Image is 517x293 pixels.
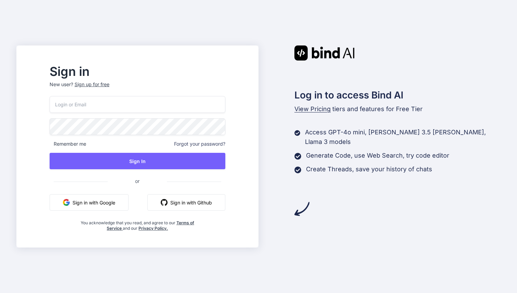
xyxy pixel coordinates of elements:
[50,96,225,113] input: Login or Email
[305,128,501,147] p: Access GPT-4o mini, [PERSON_NAME] 3.5 [PERSON_NAME], Llama 3 models
[147,194,225,211] button: Sign in with Github
[294,88,501,102] h2: Log in to access Bind AI
[50,194,129,211] button: Sign in with Google
[294,105,331,112] span: View Pricing
[306,151,449,160] p: Generate Code, use Web Search, try code editor
[50,81,225,96] p: New user?
[79,216,196,231] div: You acknowledge that you read, and agree to our and our
[50,66,225,77] h2: Sign in
[138,226,168,231] a: Privacy Policy.
[294,201,309,216] img: arrow
[306,164,432,174] p: Create Threads, save your history of chats
[50,153,225,169] button: Sign In
[294,45,355,61] img: Bind AI logo
[108,173,167,189] span: or
[75,81,109,88] div: Sign up for free
[174,141,225,147] span: Forgot your password?
[107,220,194,231] a: Terms of Service
[294,104,501,114] p: tiers and features for Free Tier
[50,141,86,147] span: Remember me
[161,199,168,206] img: github
[63,199,70,206] img: google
